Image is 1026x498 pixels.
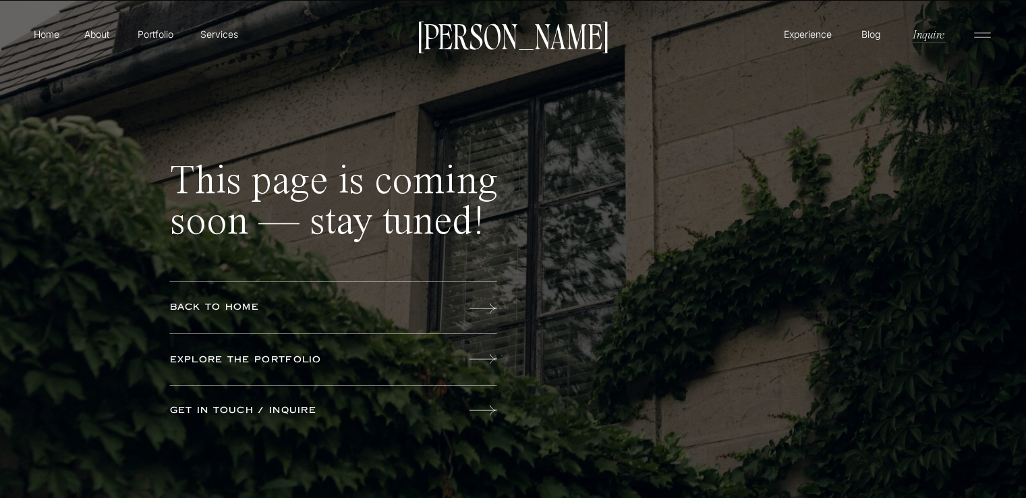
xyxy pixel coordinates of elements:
[31,27,62,41] a: Home
[132,27,179,41] a: Portfolio
[170,404,381,418] a: get in touch / inquire
[170,300,381,315] a: back to home
[170,353,381,368] a: Explore the portfolio
[82,27,112,40] a: About
[911,26,946,42] a: Inquire
[199,27,239,41] a: Services
[411,21,615,49] a: [PERSON_NAME]
[170,162,504,264] p: This page is coming soon — stay tuned!
[782,27,834,41] a: Experience
[858,27,884,40] a: Blog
